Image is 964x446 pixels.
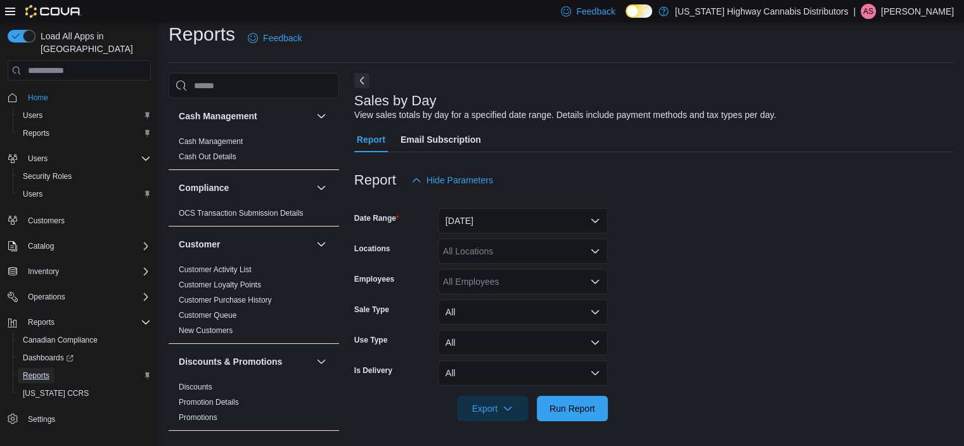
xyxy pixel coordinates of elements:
[18,187,48,202] a: Users
[427,174,493,187] span: Hide Parameters
[18,386,94,401] a: [US_STATE] CCRS
[314,354,329,369] button: Discounts & Promotions
[179,238,220,251] h3: Customer
[18,126,55,141] a: Reports
[861,4,876,19] div: Aman Sandhu
[179,398,239,407] a: Promotion Details
[28,317,55,327] span: Reports
[23,412,60,427] a: Settings
[537,396,608,421] button: Run Report
[18,126,151,141] span: Reports
[28,154,48,164] span: Users
[23,189,42,199] span: Users
[23,264,64,279] button: Inventory
[465,396,520,421] span: Export
[23,388,89,398] span: [US_STATE] CCRS
[23,289,151,305] span: Operations
[357,127,385,152] span: Report
[179,152,236,161] a: Cash Out Details
[18,350,151,365] span: Dashboards
[23,212,151,228] span: Customers
[438,360,608,386] button: All
[169,262,339,343] div: Customer
[243,25,307,51] a: Feedback
[18,169,151,184] span: Security Roles
[13,367,156,384] button: Reports
[179,265,252,274] a: Customer Activity List
[3,211,156,229] button: Customers
[3,150,156,167] button: Users
[179,326,233,335] a: New Customers
[23,289,70,305] button: Operations
[179,280,261,290] span: Customer Loyalty Points
[23,315,151,330] span: Reports
[13,107,156,124] button: Users
[179,137,243,146] a: Cash Management
[23,264,151,279] span: Inventory
[23,90,53,105] a: Home
[675,4,848,19] p: [US_STATE] Highway Cannabis Distributors
[28,414,55,424] span: Settings
[18,368,55,383] a: Reports
[3,263,156,280] button: Inventory
[3,313,156,331] button: Reports
[179,355,311,368] button: Discounts & Promotions
[23,213,70,228] a: Customers
[28,241,54,251] span: Catalog
[13,384,156,402] button: [US_STATE] CCRS
[13,124,156,142] button: Reports
[23,151,151,166] span: Users
[438,299,608,325] button: All
[863,4,873,19] span: AS
[354,335,387,345] label: Use Type
[169,379,339,430] div: Discounts & Promotions
[23,128,49,138] span: Reports
[354,73,370,88] button: Next
[25,5,82,18] img: Cova
[549,402,595,415] span: Run Report
[23,239,59,254] button: Catalog
[354,213,399,223] label: Date Range
[354,305,389,315] label: Sale Type
[23,371,49,381] span: Reports
[13,167,156,185] button: Security Roles
[179,110,311,122] button: Cash Management
[169,206,339,226] div: Compliance
[23,353,74,363] span: Dashboards
[576,5,615,18] span: Feedback
[457,396,528,421] button: Export
[23,335,98,345] span: Canadian Compliance
[23,315,60,330] button: Reports
[626,4,652,18] input: Dark Mode
[35,30,151,55] span: Load All Apps in [GEOGRAPHIC_DATA]
[179,413,217,422] a: Promotions
[28,93,48,103] span: Home
[23,239,151,254] span: Catalog
[853,4,856,19] p: |
[314,237,329,252] button: Customer
[169,22,235,47] h1: Reports
[23,411,151,427] span: Settings
[179,311,236,320] a: Customer Queue
[179,136,243,147] span: Cash Management
[28,266,59,277] span: Inventory
[401,127,481,152] span: Email Subscription
[23,110,42,121] span: Users
[18,368,151,383] span: Reports
[314,108,329,124] button: Cash Management
[314,180,329,195] button: Compliance
[179,412,217,423] span: Promotions
[406,167,498,193] button: Hide Parameters
[179,325,233,336] span: New Customers
[3,288,156,306] button: Operations
[23,151,53,166] button: Users
[13,185,156,203] button: Users
[13,331,156,349] button: Canadian Compliance
[590,277,600,287] button: Open list of options
[263,32,302,44] span: Feedback
[18,386,151,401] span: Washington CCRS
[3,88,156,107] button: Home
[179,296,272,305] a: Customer Purchase History
[179,397,239,407] span: Promotion Details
